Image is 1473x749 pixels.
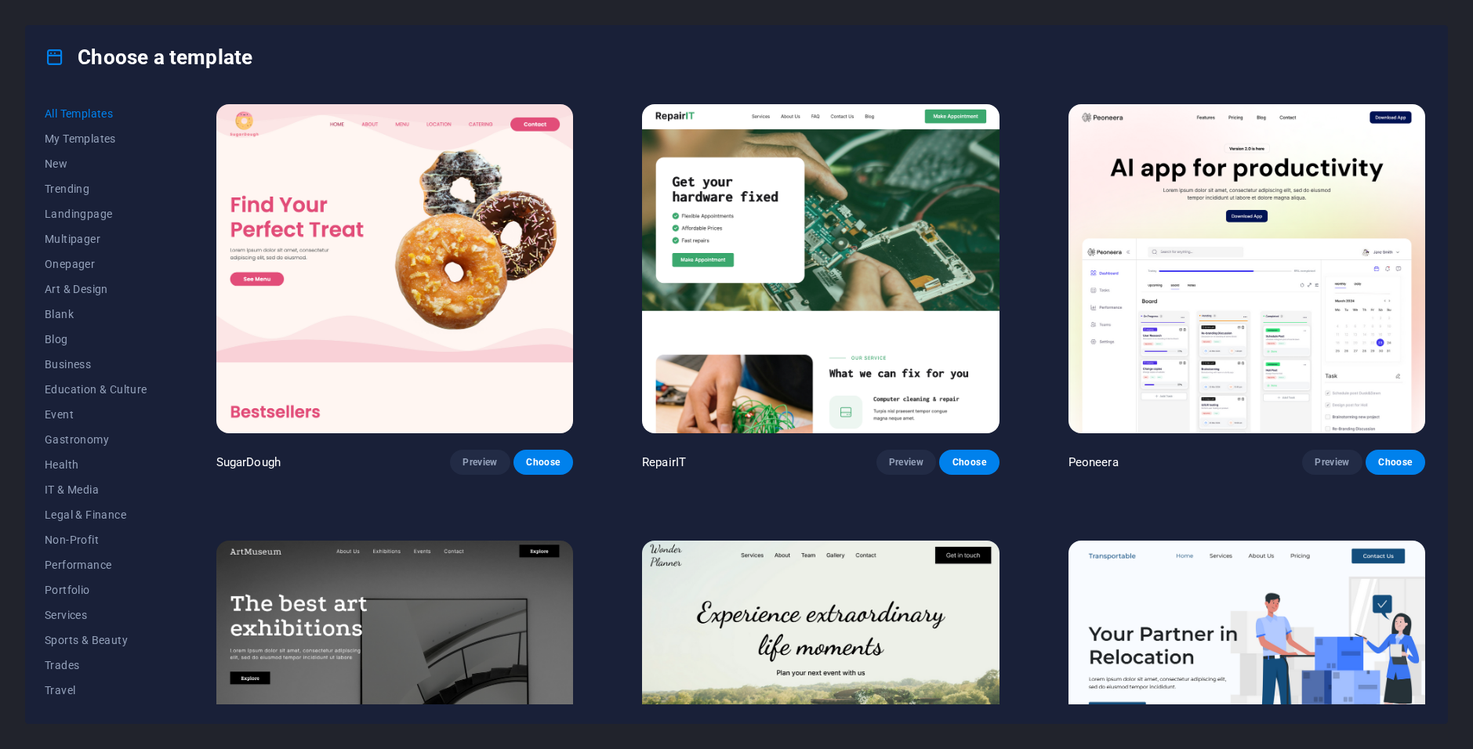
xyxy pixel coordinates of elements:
span: Performance [45,559,147,571]
span: Blank [45,308,147,320]
img: Peoneera [1068,104,1425,433]
span: Landingpage [45,208,147,220]
span: Choose [526,456,561,469]
span: Choose [1378,456,1413,469]
button: Landingpage [45,201,147,226]
button: New [45,151,147,176]
img: SugarDough [216,104,573,433]
span: Onepager [45,258,147,270]
button: Wireframe [45,703,147,728]
span: My Templates [45,132,147,145]
button: Business [45,352,147,377]
span: Gastronomy [45,433,147,446]
button: Travel [45,678,147,703]
span: IT & Media [45,483,147,496]
button: Services [45,602,147,628]
button: Education & Culture [45,377,147,402]
button: All Templates [45,101,147,126]
p: RepairIT [642,454,686,470]
span: Multipager [45,233,147,245]
span: Preview [1315,456,1349,469]
span: New [45,157,147,170]
button: Blank [45,302,147,327]
button: Gastronomy [45,427,147,452]
h4: Choose a template [45,45,252,70]
span: Trades [45,659,147,671]
button: Preview [1302,450,1362,475]
span: Preview [463,456,497,469]
span: Trending [45,183,147,195]
span: Art & Design [45,283,147,295]
span: Services [45,609,147,621]
p: SugarDough [216,454,281,470]
button: Trending [45,176,147,201]
button: Legal & Finance [45,502,147,527]
button: Blog [45,327,147,352]
span: Business [45,358,147,371]
span: Preview [889,456,923,469]
span: Health [45,458,147,471]
button: Performance [45,552,147,577]
span: Choose [952,456,986,469]
button: Choose [939,450,999,475]
p: Peoneera [1068,454,1119,470]
span: Education & Culture [45,383,147,396]
button: Event [45,402,147,427]
span: Travel [45,684,147,697]
span: Event [45,408,147,421]
button: Trades [45,653,147,678]
span: Sports & Beauty [45,634,147,646]
button: Health [45,452,147,477]
button: Non-Profit [45,527,147,552]
button: Choose [513,450,573,475]
span: Non-Profit [45,534,147,546]
button: Preview [876,450,936,475]
span: Blog [45,333,147,346]
button: My Templates [45,126,147,151]
button: Onepager [45,251,147,277]
span: Legal & Finance [45,508,147,521]
button: Art & Design [45,277,147,302]
button: Portfolio [45,577,147,602]
img: RepairIT [642,104,999,433]
button: Multipager [45,226,147,251]
button: Sports & Beauty [45,628,147,653]
button: IT & Media [45,477,147,502]
span: Portfolio [45,584,147,596]
button: Choose [1366,450,1425,475]
span: All Templates [45,107,147,120]
button: Preview [450,450,510,475]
